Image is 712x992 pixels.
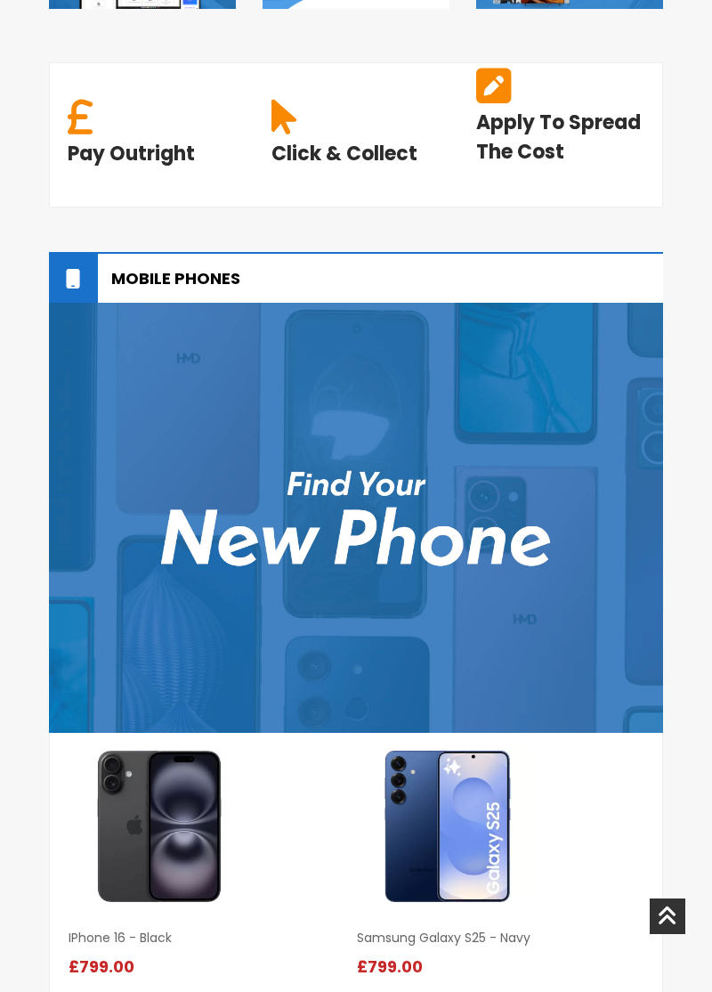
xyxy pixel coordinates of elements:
[68,139,195,168] h6: Pay Outright
[476,108,644,167] h6: Apply To Spread The Cost
[69,929,357,947] a: iPhone 16 - Black
[271,139,417,168] h6: Click & Collect
[49,254,663,303] h2: Mobile Phones
[357,929,645,947] a: Samsung Galaxy S25 - Navy
[357,955,430,978] span: £799.00
[69,955,142,978] span: £799.00
[357,960,430,977] a: £799.00
[69,960,142,977] a: £799.00
[362,751,533,902] img: single-product
[74,751,245,902] img: single-product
